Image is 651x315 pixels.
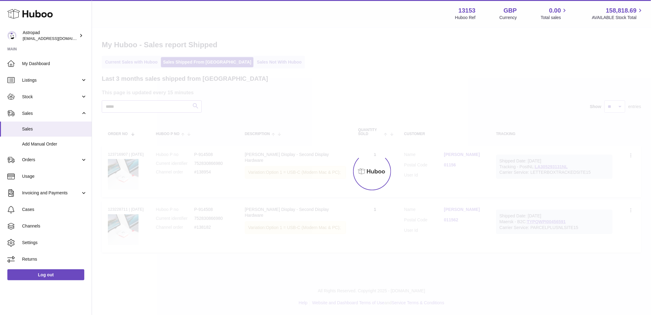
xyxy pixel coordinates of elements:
span: 0.00 [549,6,561,15]
span: Total sales [541,15,568,21]
strong: 13153 [459,6,476,15]
span: Cases [22,207,87,212]
span: Sales [22,126,87,132]
a: Log out [7,269,84,280]
span: Stock [22,94,81,100]
span: Channels [22,223,87,229]
span: Sales [22,111,81,116]
span: Invoicing and Payments [22,190,81,196]
div: Currency [500,15,517,21]
strong: GBP [504,6,517,15]
div: Astropad [23,30,78,41]
a: 0.00 Total sales [541,6,568,21]
span: Orders [22,157,81,163]
span: Settings [22,240,87,246]
span: AVAILABLE Stock Total [592,15,644,21]
span: Listings [22,77,81,83]
span: 158,818.69 [606,6,637,15]
div: Huboo Ref [455,15,476,21]
span: My Dashboard [22,61,87,67]
span: Add Manual Order [22,141,87,147]
img: internalAdmin-13153@internal.huboo.com [7,31,17,40]
a: 158,818.69 AVAILABLE Stock Total [592,6,644,21]
span: [EMAIL_ADDRESS][DOMAIN_NAME] [23,36,90,41]
span: Returns [22,256,87,262]
span: Usage [22,173,87,179]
